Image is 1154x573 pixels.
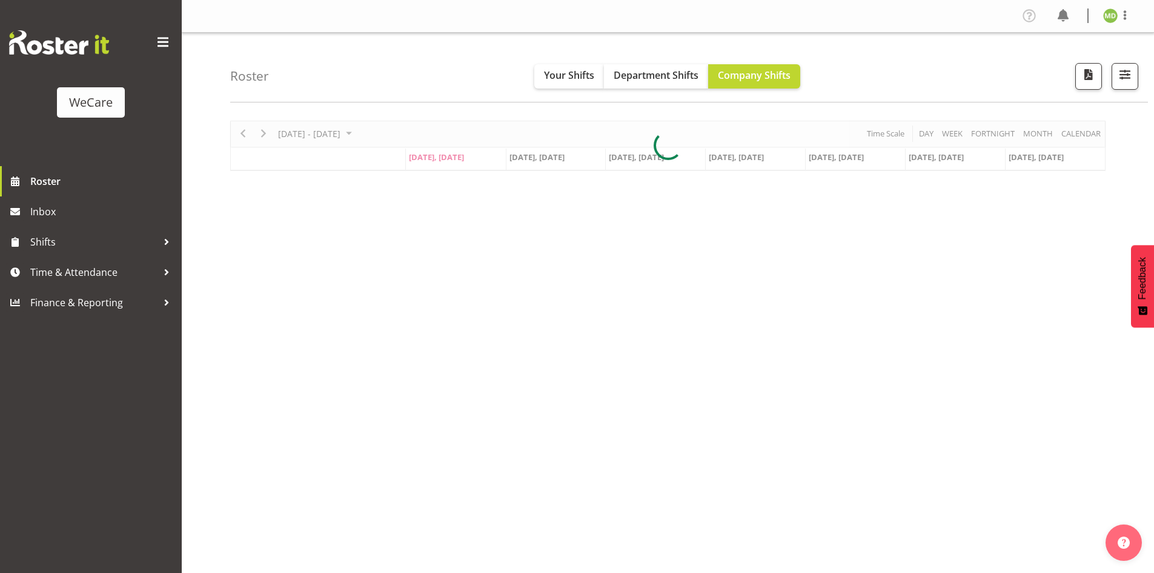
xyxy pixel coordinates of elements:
[1118,537,1130,549] img: help-xxl-2.png
[1103,8,1118,23] img: marie-claire-dickson-bakker11590.jpg
[708,64,800,89] button: Company Shifts
[534,64,604,89] button: Your Shifts
[1075,63,1102,90] button: Download a PDF of the roster according to the set date range.
[1112,63,1138,90] button: Filter Shifts
[30,263,158,281] span: Time & Attendance
[614,69,698,82] span: Department Shifts
[30,293,158,312] span: Finance & Reporting
[30,172,176,190] span: Roster
[30,233,158,251] span: Shifts
[1131,245,1154,327] button: Feedback - Show survey
[544,69,594,82] span: Your Shifts
[718,69,791,82] span: Company Shifts
[604,64,708,89] button: Department Shifts
[9,30,109,55] img: Rosterit website logo
[30,203,176,221] span: Inbox
[69,93,113,112] div: WeCare
[230,69,269,83] h4: Roster
[1137,257,1148,300] span: Feedback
